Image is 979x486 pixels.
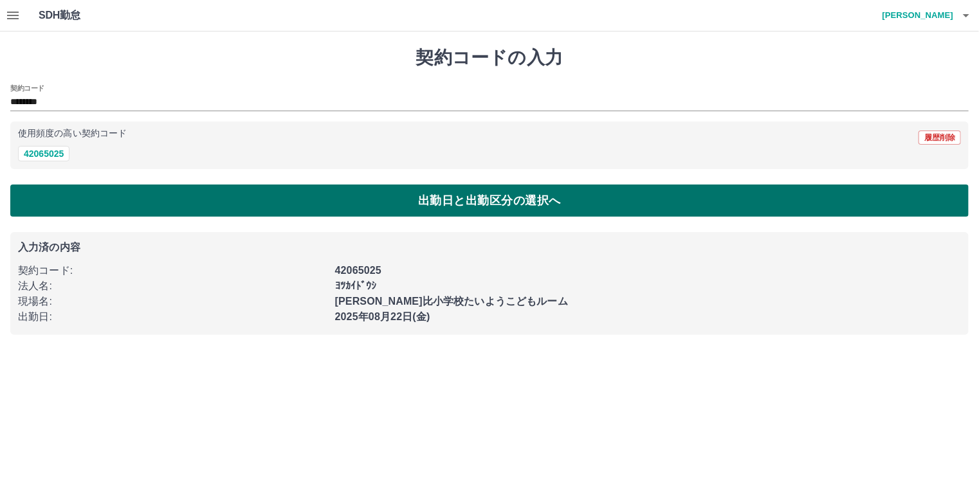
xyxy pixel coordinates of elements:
[335,311,430,322] b: 2025年08月22日(金)
[10,47,969,69] h1: 契約コードの入力
[335,280,377,291] b: ﾖﾂｶｲﾄﾞｳｼ
[335,296,568,307] b: [PERSON_NAME]比小学校たいようこどもルーム
[18,242,961,253] p: 入力済の内容
[919,130,961,145] button: 履歴削除
[18,129,127,138] p: 使用頻度の高い契約コード
[335,265,381,276] b: 42065025
[18,309,327,325] p: 出勤日 :
[18,263,327,278] p: 契約コード :
[18,146,69,161] button: 42065025
[18,278,327,294] p: 法人名 :
[10,83,44,93] h2: 契約コード
[10,184,969,217] button: 出勤日と出勤区分の選択へ
[18,294,327,309] p: 現場名 :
